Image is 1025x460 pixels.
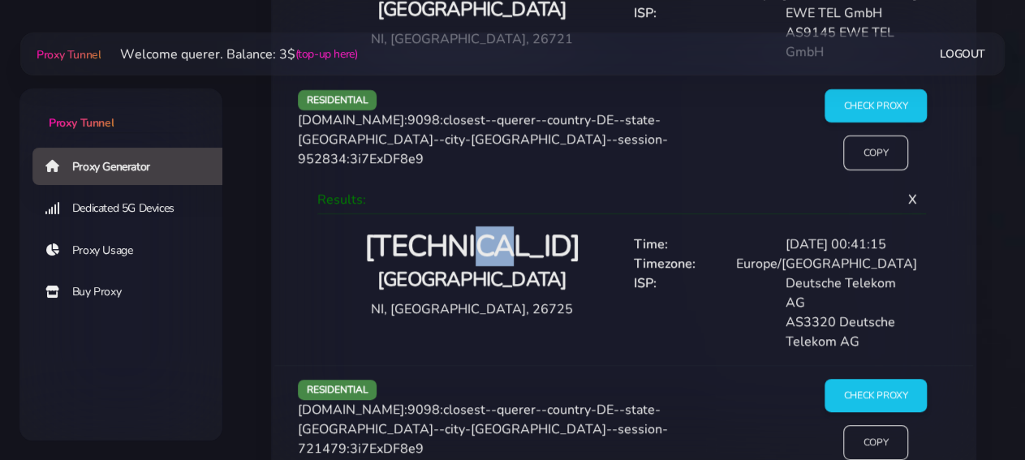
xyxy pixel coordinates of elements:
[624,234,776,254] div: Time:
[298,380,377,400] span: residential
[32,148,235,185] a: Proxy Generator
[317,191,366,209] span: Results:
[895,178,930,221] span: X
[624,254,727,273] div: Timezone:
[843,135,908,170] input: Copy
[19,88,222,131] a: Proxy Tunnel
[32,190,235,227] a: Dedicated 5G Devices
[371,30,573,48] span: NI, [GEOGRAPHIC_DATA], 26721
[946,381,1005,440] iframe: Webchat Widget
[775,234,927,254] div: [DATE] 00:41:15
[295,45,357,62] a: (top-up here)
[371,300,573,318] span: NI, [GEOGRAPHIC_DATA], 26725
[101,45,357,64] li: Welcome querer. Balance: 3$
[775,273,927,312] div: Deutsche Telekom AG
[825,89,928,123] input: Check Proxy
[330,266,614,293] h4: [GEOGRAPHIC_DATA]
[298,90,377,110] span: residential
[775,3,927,23] div: EWE TEL GmbH
[624,273,776,312] div: ISP:
[940,39,985,69] a: Logout
[330,228,614,266] h2: [TECHNICAL_ID]
[843,425,908,460] input: Copy
[33,41,101,67] a: Proxy Tunnel
[726,254,927,273] div: Europe/[GEOGRAPHIC_DATA]
[775,312,927,351] div: AS3320 Deutsche Telekom AG
[37,47,101,62] span: Proxy Tunnel
[298,401,668,458] span: [DOMAIN_NAME]:9098:closest--querer--country-DE--state-[GEOGRAPHIC_DATA]--city-[GEOGRAPHIC_DATA]--...
[32,232,235,269] a: Proxy Usage
[49,115,114,131] span: Proxy Tunnel
[32,273,235,311] a: Buy Proxy
[775,23,927,62] div: AS9145 EWE TEL GmbH
[298,111,668,168] span: [DOMAIN_NAME]:9098:closest--querer--country-DE--state-[GEOGRAPHIC_DATA]--city-[GEOGRAPHIC_DATA]--...
[624,3,776,23] div: ISP:
[825,379,928,412] input: Check Proxy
